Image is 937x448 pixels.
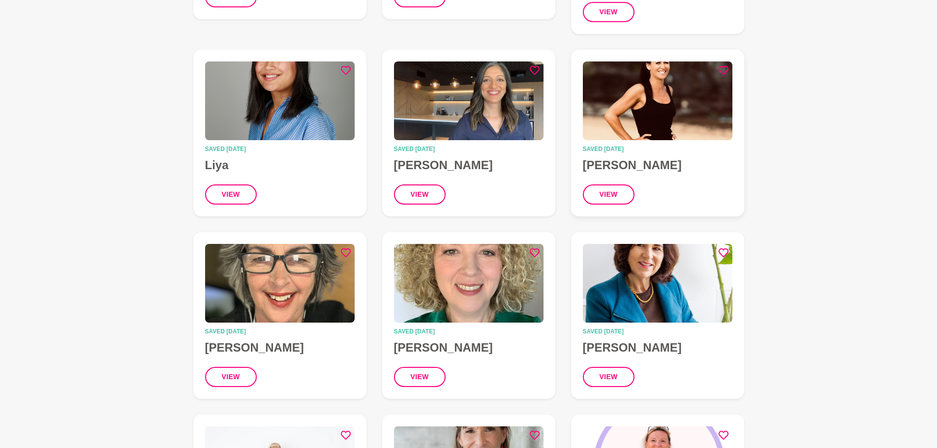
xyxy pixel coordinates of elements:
img: Liya [205,61,355,140]
button: view [205,367,257,387]
h4: [PERSON_NAME] [583,340,732,355]
a: LiyaSaved [DATE]Liyaview [193,50,366,216]
button: view [394,184,446,205]
time: Saved [DATE] [205,146,355,152]
img: Jane [205,244,355,323]
button: view [583,184,635,205]
a: JaneSaved [DATE][PERSON_NAME]view [193,232,366,399]
a: Kristy EagletonSaved [DATE][PERSON_NAME]view [571,50,744,216]
button: view [583,2,635,22]
time: Saved [DATE] [583,329,732,334]
h4: [PERSON_NAME] [394,340,544,355]
time: Saved [DATE] [394,146,544,152]
button: view [394,367,446,387]
button: view [583,367,635,387]
time: Saved [DATE] [583,146,732,152]
img: Vicki Abraham [583,244,732,323]
img: Stephanie Sullivan [394,244,544,323]
img: Amy Cunliffe [394,61,544,140]
h4: [PERSON_NAME] [394,158,544,173]
a: Amy CunliffeSaved [DATE][PERSON_NAME]view [382,50,555,216]
button: view [205,184,257,205]
h4: [PERSON_NAME] [583,158,732,173]
h4: Liya [205,158,355,173]
a: Vicki AbrahamSaved [DATE][PERSON_NAME]view [571,232,744,399]
img: Kristy Eagleton [583,61,732,140]
h4: [PERSON_NAME] [205,340,355,355]
a: Stephanie SullivanSaved [DATE][PERSON_NAME]view [382,232,555,399]
time: Saved [DATE] [205,329,355,334]
time: Saved [DATE] [394,329,544,334]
